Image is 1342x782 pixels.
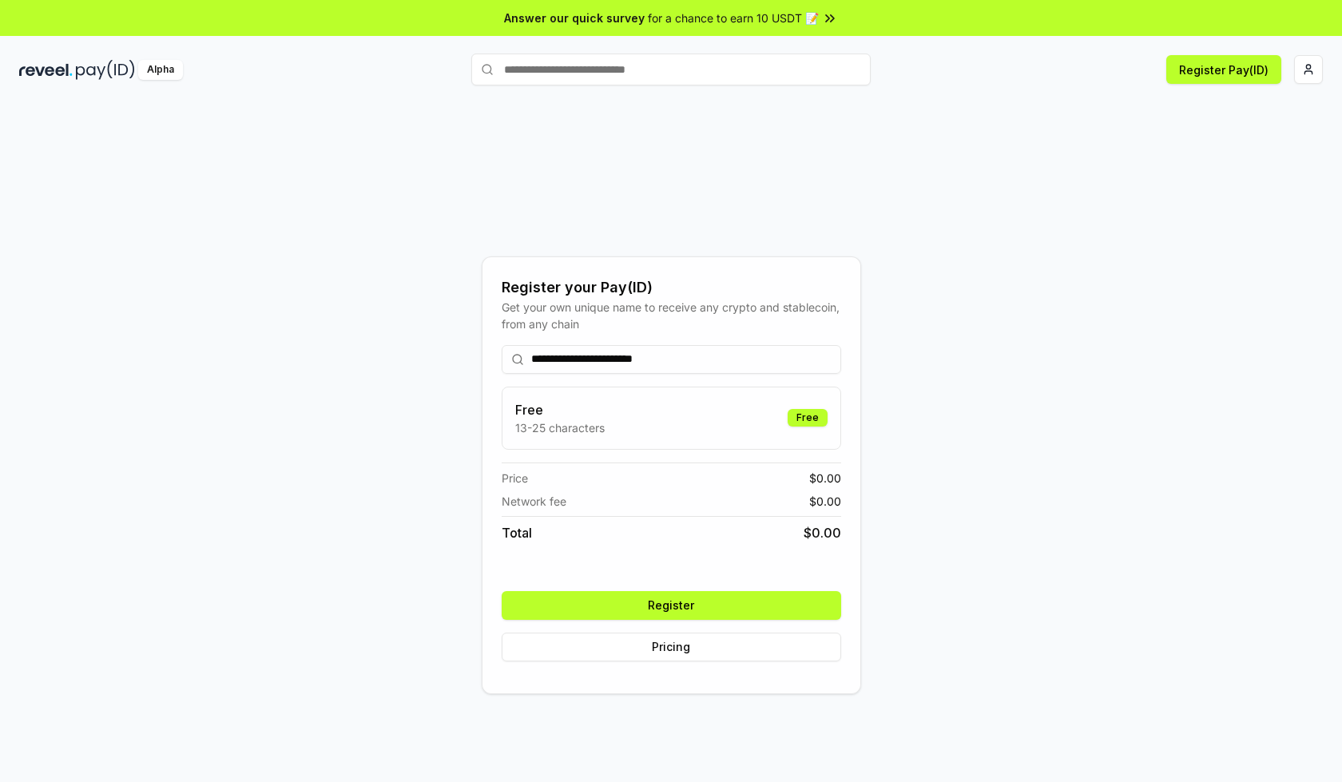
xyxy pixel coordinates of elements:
button: Pricing [502,633,841,661]
img: pay_id [76,60,135,80]
button: Register [502,591,841,620]
button: Register Pay(ID) [1166,55,1281,84]
span: $ 0.00 [809,470,841,486]
div: Register your Pay(ID) [502,276,841,299]
div: Free [788,409,828,427]
div: Get your own unique name to receive any crypto and stablecoin, from any chain [502,299,841,332]
span: for a chance to earn 10 USDT 📝 [648,10,819,26]
h3: Free [515,400,605,419]
span: Total [502,523,532,542]
span: Price [502,470,528,486]
div: Alpha [138,60,183,80]
span: $ 0.00 [804,523,841,542]
p: 13-25 characters [515,419,605,436]
span: Answer our quick survey [504,10,645,26]
span: $ 0.00 [809,493,841,510]
span: Network fee [502,493,566,510]
img: reveel_dark [19,60,73,80]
